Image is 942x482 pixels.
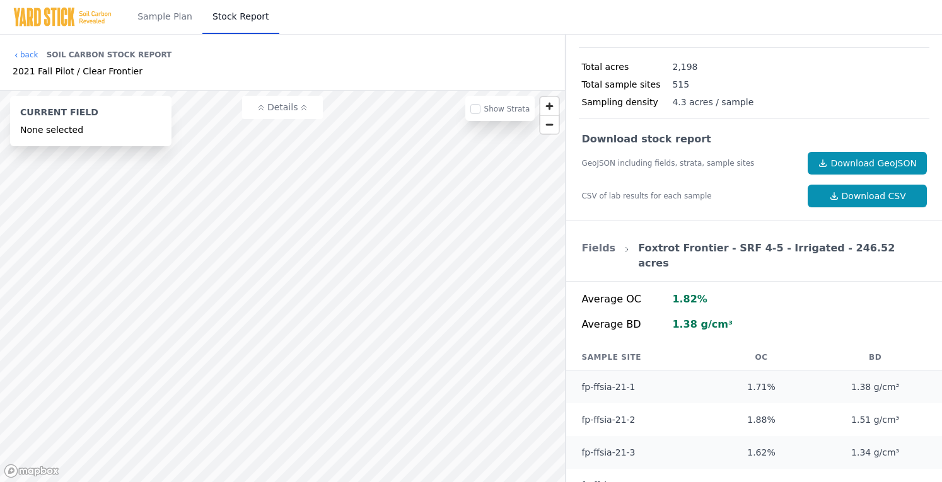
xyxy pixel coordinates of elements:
td: 1.38 g/cm³ [808,370,942,404]
div: Foxtrot Frontier - SRF 4-5 - Irrigated - 246.52 acres [638,241,927,271]
div: 1.38 g/cm³ [672,317,733,332]
a: fp-ffsia-21-1 [581,382,635,392]
td: 1.88% [714,403,809,436]
button: Zoom in [540,97,559,115]
td: 1.51 g/cm³ [808,403,942,436]
a: fp-ffsia-21-3 [581,447,635,457]
div: CSV of lab results for each sample [581,191,798,201]
div: 2021 Fall Pilot / Clear Frontier [13,65,172,77]
a: fp-ffsia-21-2 [581,415,635,425]
div: Average BD [581,317,672,332]
td: 1.71% [714,370,809,404]
th: OC [714,345,809,370]
div: 1.82% [672,292,707,307]
a: Download CSV [808,185,927,207]
td: 1.34 g/cm³ [808,436,942,469]
th: Sample Site [566,345,714,370]
a: Fields [581,242,615,254]
div: Download stock report [581,132,927,147]
td: 1.62% [714,436,809,469]
div: None selected [20,123,161,136]
span: Zoom out [540,116,559,134]
button: Zoom out [540,115,559,134]
div: Soil Carbon Stock Report [47,45,172,65]
img: Yard Stick Logo [13,7,112,27]
a: Mapbox logo [4,464,59,478]
div: Total acres [581,60,672,73]
th: BD [808,345,942,370]
a: Download GeoJSON [808,152,927,175]
div: GeoJSON including fields, strata, sample sites [581,158,798,168]
a: back [13,50,38,60]
div: Total sample sites [581,78,672,91]
div: 515 [672,78,689,91]
div: Average OC [581,292,672,307]
div: Sampling density [581,96,672,108]
div: 2,198 [672,60,697,73]
div: Current Field [20,106,161,123]
button: Details [242,96,323,119]
div: 4.3 acres / sample [672,96,753,108]
label: Show Strata [484,105,530,113]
